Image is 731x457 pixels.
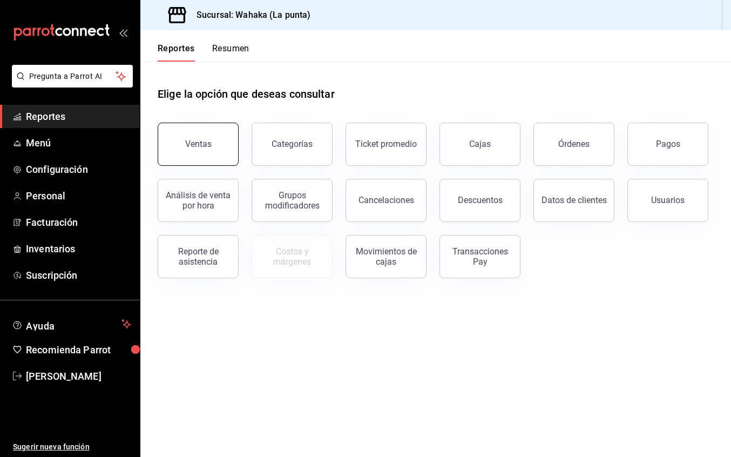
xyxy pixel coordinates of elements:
[26,189,131,203] span: Personal
[188,9,311,22] h3: Sucursal: Wahaka (La punta)
[446,246,513,267] div: Transacciones Pay
[439,235,520,278] button: Transacciones Pay
[26,241,131,256] span: Inventarios
[346,123,427,166] button: Ticket promedio
[185,139,212,149] div: Ventas
[533,179,614,222] button: Datos de clientes
[26,109,131,124] span: Reportes
[26,369,131,384] span: [PERSON_NAME]
[252,123,333,166] button: Categorías
[355,139,417,149] div: Ticket promedio
[26,162,131,177] span: Configuración
[259,246,326,267] div: Costos y márgenes
[158,179,239,222] button: Análisis de venta por hora
[346,179,427,222] button: Cancelaciones
[158,235,239,278] button: Reporte de asistencia
[158,86,335,102] h1: Elige la opción que deseas consultar
[259,190,326,211] div: Grupos modificadores
[26,342,131,357] span: Recomienda Parrot
[26,268,131,283] span: Suscripción
[533,123,614,166] button: Órdenes
[558,139,590,149] div: Órdenes
[158,43,249,62] div: navigation tabs
[26,136,131,150] span: Menú
[26,215,131,230] span: Facturación
[165,246,232,267] div: Reporte de asistencia
[651,195,685,205] div: Usuarios
[439,123,520,166] button: Cajas
[353,246,419,267] div: Movimientos de cajas
[158,43,195,62] button: Reportes
[627,123,708,166] button: Pagos
[158,123,239,166] button: Ventas
[252,179,333,222] button: Grupos modificadores
[627,179,708,222] button: Usuarios
[439,179,520,222] button: Descuentos
[165,190,232,211] div: Análisis de venta por hora
[469,139,491,149] div: Cajas
[458,195,503,205] div: Descuentos
[119,28,127,37] button: open_drawer_menu
[656,139,680,149] div: Pagos
[8,78,133,90] a: Pregunta a Parrot AI
[29,71,116,82] span: Pregunta a Parrot AI
[26,318,117,331] span: Ayuda
[358,195,414,205] div: Cancelaciones
[346,235,427,278] button: Movimientos de cajas
[272,139,313,149] div: Categorías
[252,235,333,278] button: Contrata inventarios para ver este reporte
[542,195,607,205] div: Datos de clientes
[12,65,133,88] button: Pregunta a Parrot AI
[13,441,131,453] span: Sugerir nueva función
[212,43,249,62] button: Resumen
